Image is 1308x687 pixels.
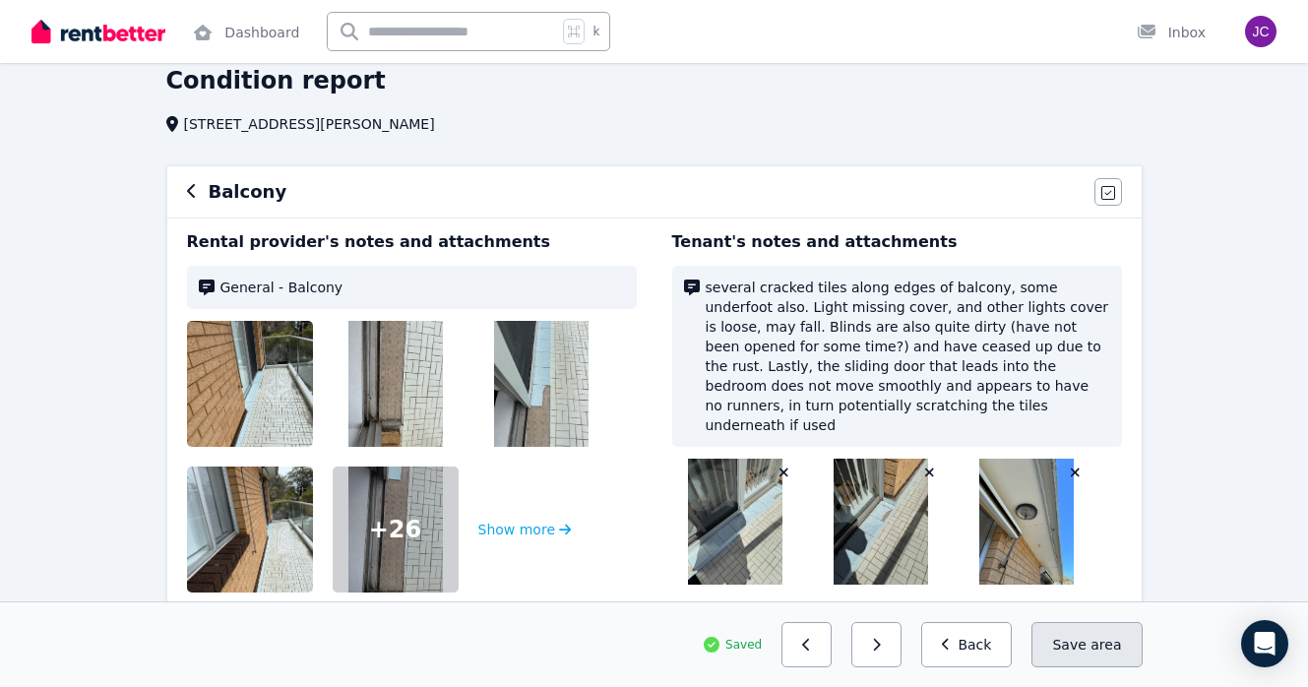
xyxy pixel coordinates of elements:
[592,24,599,39] span: k
[184,114,435,134] span: [STREET_ADDRESS][PERSON_NAME]
[209,178,287,206] h6: Balcony
[672,230,1122,254] p: Tenant's notes and attachments
[494,321,589,447] img: IMG_3572.jpeg
[1090,635,1121,655] span: area
[1137,23,1206,42] div: Inbox
[1241,620,1288,667] div: Open Intercom Messenger
[1245,16,1277,47] img: Jordan Lee Cattley
[348,321,443,447] img: IMG_3570.jpeg
[1031,622,1142,667] button: Save area
[478,467,572,593] button: Show more
[187,467,355,593] img: IMG_3562.jpeg
[187,230,637,254] p: Rental provider's notes and attachments
[187,321,355,447] img: IMG_3564.jpeg
[725,637,762,653] span: Saved
[706,278,1110,435] span: several cracked tiles along edges of balcony, some underfoot also. Light missing cover, and other...
[220,278,625,297] span: General - Balcony
[31,17,165,46] img: RentBetter
[834,459,928,585] img: IMG_9212.JPG
[369,514,422,545] span: + 26
[979,459,1074,585] img: IMG_9214.JPG
[921,622,1013,667] button: Back
[688,459,782,585] img: IMG_9211.JPG
[166,65,386,96] h1: Condition report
